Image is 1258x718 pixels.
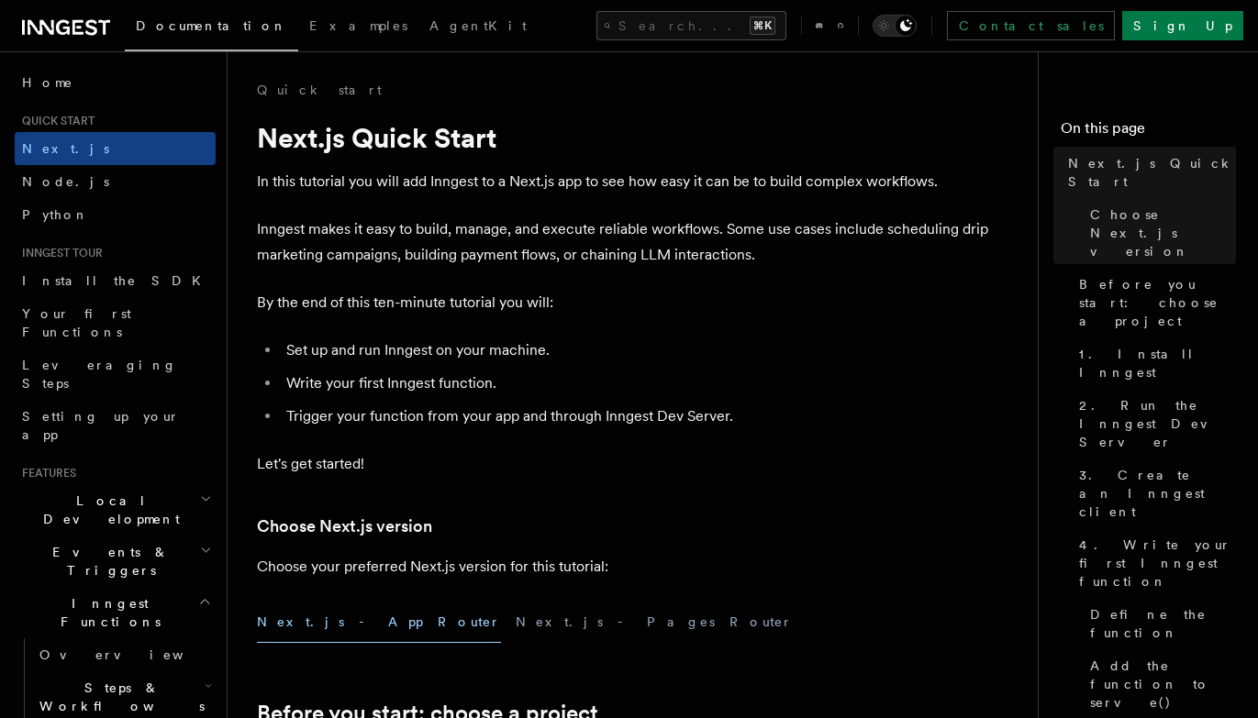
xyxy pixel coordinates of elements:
[1072,528,1236,598] a: 4. Write your first Inngest function
[1061,147,1236,198] a: Next.js Quick Start
[1072,268,1236,337] a: Before you start: choose a project
[281,337,991,363] li: Set up and run Inngest on your machine.
[873,15,917,37] button: Toggle dark mode
[281,370,991,396] li: Write your first Inngest function.
[136,18,287,33] span: Documentation
[1083,198,1236,268] a: Choose Next.js version
[15,348,216,400] a: Leveraging Steps
[1090,605,1236,642] span: Define the function
[750,17,775,35] kbd: ⌘K
[22,306,131,339] span: Your first Functions
[22,358,177,391] span: Leveraging Steps
[15,466,76,481] span: Features
[429,18,527,33] span: AgentKit
[32,638,216,671] a: Overview
[257,514,432,539] a: Choose Next.js version
[1072,337,1236,389] a: 1. Install Inngest
[281,403,991,429] li: Trigger your function from your app and through Inngest Dev Server.
[125,6,298,51] a: Documentation
[15,114,95,128] span: Quick start
[596,11,786,40] button: Search...⌘K
[15,594,198,631] span: Inngest Functions
[15,484,216,536] button: Local Development
[1068,154,1236,191] span: Next.js Quick Start
[418,6,538,50] a: AgentKit
[15,165,216,198] a: Node.js
[22,207,89,222] span: Python
[257,451,991,477] p: Let's get started!
[257,81,382,99] a: Quick start
[15,66,216,99] a: Home
[15,297,216,348] a: Your first Functions
[15,492,200,528] span: Local Development
[1079,275,1236,330] span: Before you start: choose a project
[298,6,418,50] a: Examples
[22,174,109,189] span: Node.js
[1079,536,1236,591] span: 4. Write your first Inngest function
[1079,345,1236,381] span: 1. Install Inngest
[15,198,216,231] a: Python
[22,141,109,156] span: Next.js
[1079,396,1236,451] span: 2. Run the Inngest Dev Server
[1083,598,1236,649] a: Define the function
[15,246,103,260] span: Inngest tour
[22,273,212,288] span: Install the SDK
[1090,205,1236,260] span: Choose Next.js version
[947,11,1115,40] a: Contact sales
[257,216,991,268] p: Inngest makes it easy to build, manage, and execute reliable workflows. Some use cases include sc...
[257,290,991,315] p: By the end of this ten-minute tutorial you will:
[15,536,216,587] button: Events & Triggers
[15,400,216,451] a: Setting up your app
[1090,657,1236,712] span: Add the function to serve()
[1072,458,1236,528] a: 3. Create an Inngest client
[1122,11,1243,40] a: Sign Up
[1061,117,1236,147] h4: On this page
[15,587,216,638] button: Inngest Functions
[32,679,205,715] span: Steps & Workflows
[257,169,991,194] p: In this tutorial you will add Inngest to a Next.js app to see how easy it can be to build complex...
[15,543,200,580] span: Events & Triggers
[309,18,407,33] span: Examples
[257,554,991,580] p: Choose your preferred Next.js version for this tutorial:
[22,73,73,92] span: Home
[15,264,216,297] a: Install the SDK
[39,647,228,662] span: Overview
[257,602,501,643] button: Next.js - App Router
[15,132,216,165] a: Next.js
[516,602,793,643] button: Next.js - Pages Router
[257,121,991,154] h1: Next.js Quick Start
[22,409,180,442] span: Setting up your app
[1072,389,1236,458] a: 2. Run the Inngest Dev Server
[1079,466,1236,521] span: 3. Create an Inngest client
